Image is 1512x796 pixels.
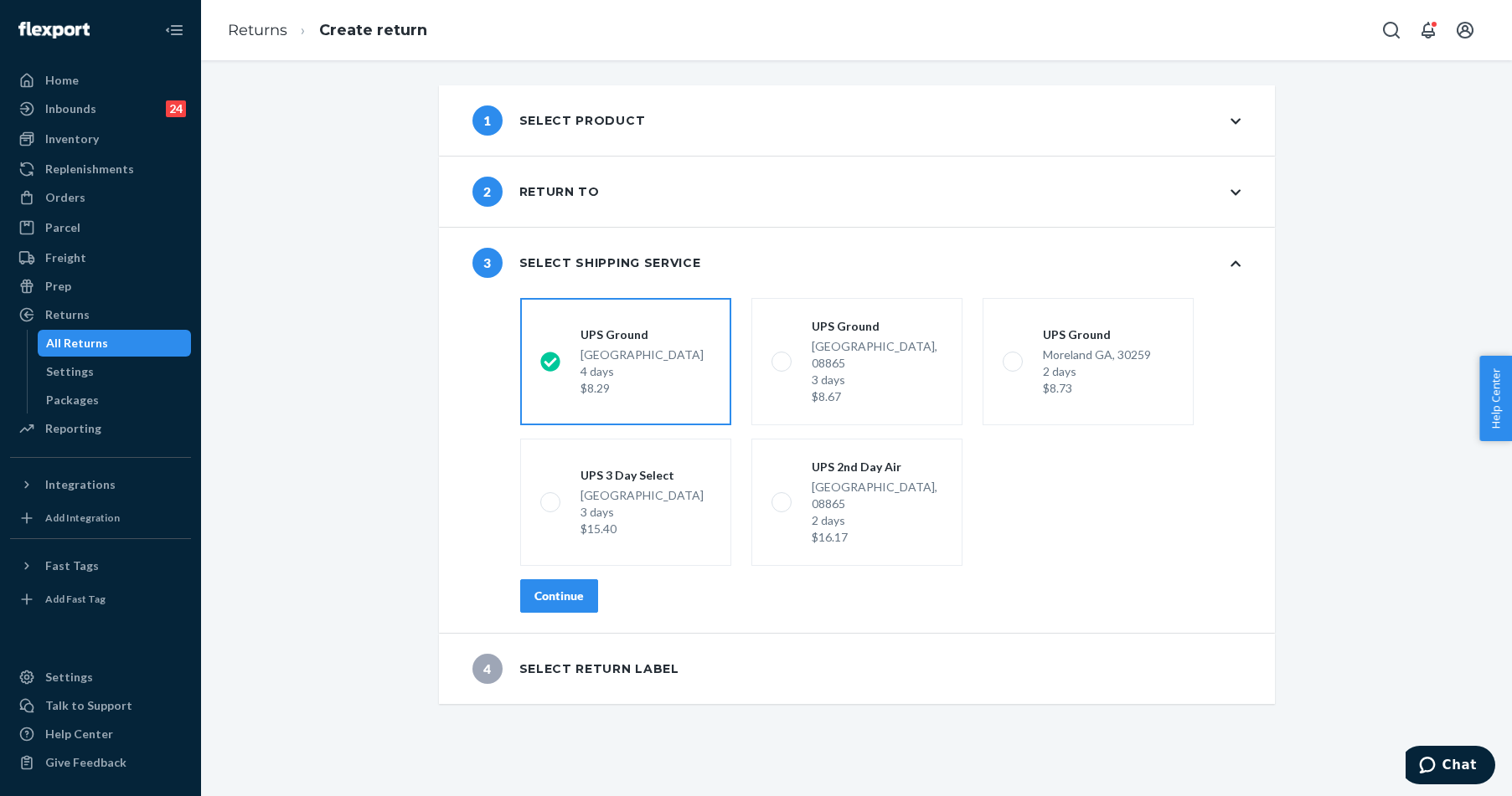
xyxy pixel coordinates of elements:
[10,692,191,719] button: Talk to Support
[10,244,191,271] a: Freight
[812,318,942,335] div: UPS Ground
[45,726,113,742] div: Help Center
[10,505,191,532] a: Add Integration
[10,664,191,691] a: Settings
[10,214,191,241] a: Parcel
[812,372,942,388] div: 3 days
[228,21,287,39] a: Returns
[581,467,704,484] div: UPS 3 Day Select
[45,131,99,147] div: Inventory
[1043,363,1151,380] div: 2 days
[38,358,192,385] a: Settings
[45,669,93,686] div: Settings
[812,479,942,546] div: [GEOGRAPHIC_DATA], 08865
[45,697,132,714] div: Talk to Support
[812,338,942,405] div: [GEOGRAPHIC_DATA], 08865
[10,184,191,211] a: Orders
[10,721,191,747] a: Help Center
[581,326,704,343] div: UPS Ground
[45,100,96,117] div: Inbounds
[10,749,191,776] button: Give Feedback
[581,347,704,397] div: [GEOGRAPHIC_DATA]
[45,754,126,771] div: Give Feedback
[157,13,191,47] button: Close Navigation
[10,95,191,122] a: Inbounds24
[45,72,79,89] div: Home
[10,586,191,613] a: Add Fast Tag
[46,392,99,408] div: Packages
[472,177,503,207] span: 2
[581,521,704,537] div: $15.40
[10,552,191,579] button: Fast Tags
[581,504,704,521] div: 3 days
[10,301,191,328] a: Returns
[1043,326,1151,343] div: UPS Ground
[812,459,942,475] div: UPS 2nd Day Air
[581,380,704,397] div: $8.29
[38,330,192,357] a: All Returns
[472,105,503,136] span: 1
[1043,380,1151,397] div: $8.73
[10,273,191,300] a: Prep
[18,22,90,39] img: Flexport logo
[472,248,701,278] div: Select shipping service
[10,67,191,94] a: Home
[1375,13,1408,47] button: Open Search Box
[812,512,942,529] div: 2 days
[45,249,86,266] div: Freight
[1479,356,1512,441] button: Help Center
[10,156,191,182] a: Replenishments
[45,476,116,493] div: Integrations
[45,189,85,206] div: Orders
[214,6,441,55] ol: breadcrumbs
[10,471,191,498] button: Integrations
[1406,746,1495,788] iframe: Opens a widget where you can chat to one of our agents
[45,161,134,177] div: Replenishments
[45,306,90,323] div: Returns
[45,219,80,236] div: Parcel
[166,100,186,117] div: 24
[812,529,942,546] div: $16.17
[10,415,191,442] a: Reporting
[520,579,598,613] button: Continue
[45,557,99,574] div: Fast Tags
[1043,347,1151,397] div: Moreland GA, 30259
[38,387,192,413] a: Packages
[10,126,191,152] a: Inventory
[534,588,584,604] div: Continue
[472,177,600,207] div: Return to
[45,511,120,525] div: Add Integration
[581,363,704,380] div: 4 days
[472,654,679,684] div: Select return label
[45,592,106,606] div: Add Fast Tag
[472,654,503,684] span: 4
[45,278,71,295] div: Prep
[581,487,704,537] div: [GEOGRAPHIC_DATA]
[812,388,942,405] div: $8.67
[472,248,503,278] span: 3
[1411,13,1445,47] button: Open notifications
[46,335,108,352] div: All Returns
[1448,13,1482,47] button: Open account menu
[319,21,427,39] a: Create return
[472,105,646,136] div: Select product
[45,420,101,437] div: Reporting
[46,363,94,380] div: Settings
